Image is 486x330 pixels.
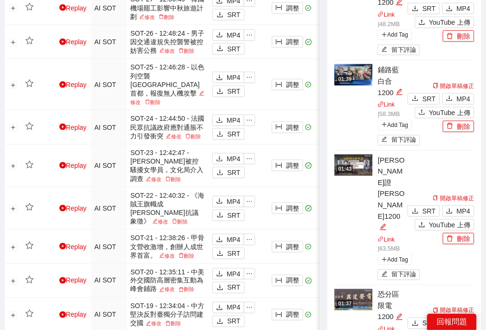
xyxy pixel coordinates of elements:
div: AI SOT [95,242,123,252]
span: SRT [227,210,240,221]
span: MP4 [227,154,240,164]
div: AI SOT [95,37,123,47]
span: star [25,79,34,88]
div: 01:37 [337,300,353,308]
button: uploadYouTube 上傳 [415,219,474,231]
span: column-width [276,162,282,170]
span: YouTube 上傳 [429,17,470,28]
button: column-width調整 [272,36,303,48]
button: downloadSRT [212,9,245,20]
span: check-circle [305,82,312,88]
span: MP4 [457,94,470,104]
span: delete [145,99,150,105]
span: column-width [276,311,282,319]
span: download [412,95,419,103]
span: delete [447,33,453,40]
button: downloadSRT [212,167,245,178]
span: MP4 [227,196,240,207]
span: delete [165,321,171,326]
button: column-width調整 [272,309,303,320]
button: uploadYouTube 上傳 [415,17,474,28]
span: download [446,5,453,13]
a: Replay [59,204,87,212]
span: SRT [227,282,240,293]
button: downloadSRT [408,318,440,329]
span: download [216,198,223,205]
button: delete刪除 [443,30,474,42]
span: check-circle [305,163,312,169]
span: ellipsis [244,32,255,39]
button: downloadSRT [212,86,245,97]
span: ellipsis [244,74,255,81]
span: download [412,5,419,13]
div: 編輯 [380,222,387,233]
span: play-circle [59,4,66,11]
span: Add Tag [378,29,412,40]
span: check-circle [305,244,312,250]
button: downloadSRT [212,282,245,293]
span: link [378,101,384,107]
button: downloadMP4 [442,205,474,217]
span: ellipsis [244,236,255,243]
button: downloadSRT [408,3,440,14]
button: delete刪除 [443,121,474,132]
span: edit [199,91,204,96]
button: 展開行 [9,5,17,12]
span: check-circle [305,125,312,131]
div: 編輯 [396,311,403,323]
span: delete [159,14,164,19]
span: edit [159,253,164,258]
span: MP4 [457,3,470,14]
button: downloadMP4 [212,72,244,83]
span: check-circle [305,312,312,318]
div: SOT-26 - 12:48:24 - 男子因交通違規失控襲警被控妨害公務 [131,29,205,55]
button: column-width調整 [272,160,303,171]
span: SRT [422,206,436,216]
span: download [446,95,453,103]
div: SOT-25 - 12:46:28 - 以色列空襲[GEOGRAPHIC_DATA]首都，報復無人機攻擊 [131,63,205,106]
a: 修改 [157,253,177,259]
img: 468a13d1-d439-4c71-8c8a-9a8857a9b6c1.jpg [334,289,372,311]
button: ellipsis [244,115,255,126]
span: star [25,122,34,131]
span: link [378,236,384,243]
span: column-width [276,39,282,46]
div: SOT-24 - 12:44:50 - 法國民眾抗議政府應對通脹不力引發衝突 [131,114,205,140]
span: star [25,242,34,250]
a: Replay [59,243,87,251]
button: downloadSRT [408,205,440,217]
span: SRT [227,44,240,54]
button: column-width調整 [272,2,303,14]
a: 修改 [131,91,204,105]
span: download [217,131,223,138]
a: 刪除 [143,99,162,105]
div: 01:39 [337,75,353,83]
button: ellipsis [244,302,255,313]
span: SRT [227,316,240,327]
span: delete [179,287,184,292]
span: copy [433,308,438,313]
span: download [217,318,223,326]
button: ellipsis [244,196,255,207]
span: edit [146,321,151,326]
span: download [446,208,453,215]
span: delete [447,235,453,243]
span: download [216,31,223,39]
span: delete [165,176,171,182]
span: edit [159,287,164,292]
span: plus [381,122,387,127]
button: downloadMP4 [212,196,244,207]
button: downloadMP4 [212,29,244,41]
button: 展開行 [9,278,17,285]
button: downloadMP4 [212,153,244,165]
a: Replay [59,38,87,46]
span: download [217,250,223,258]
div: 回報問題 [427,314,476,330]
div: AI SOT [95,160,123,171]
span: SRT [227,167,240,178]
span: edit [166,134,171,139]
button: ellipsis [244,153,255,165]
span: check-circle [305,278,312,284]
span: MP4 [227,72,240,83]
span: edit [381,271,388,278]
